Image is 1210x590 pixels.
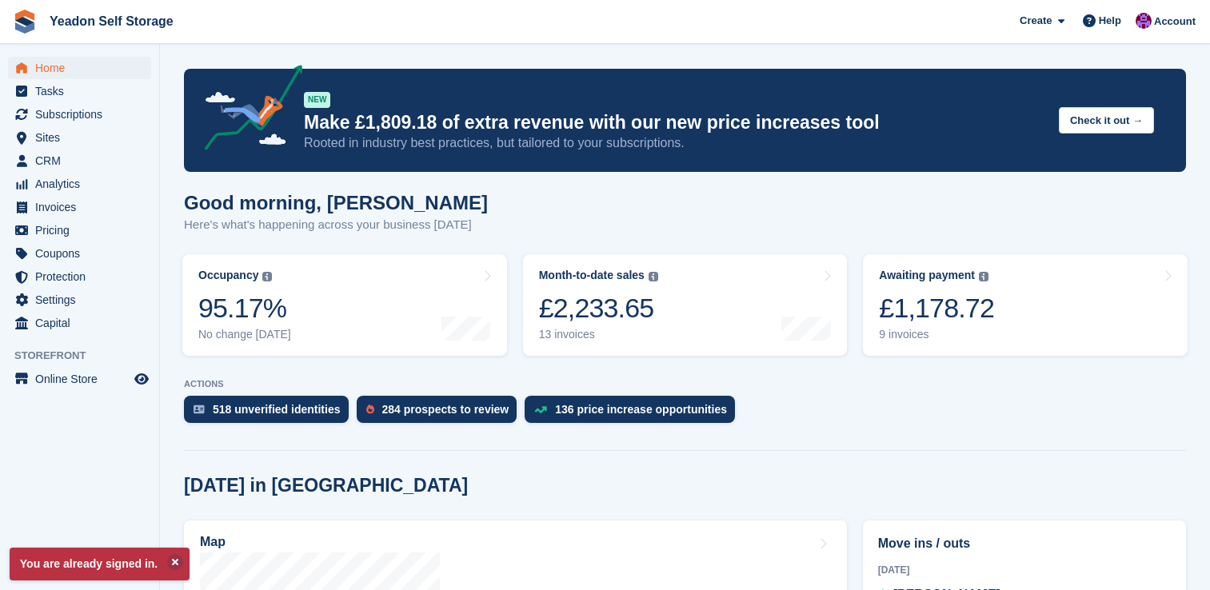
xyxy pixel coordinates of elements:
[1059,107,1154,134] button: Check it out →
[184,192,488,213] h1: Good morning, [PERSON_NAME]
[35,242,131,265] span: Coupons
[191,65,303,156] img: price-adjustments-announcement-icon-8257ccfd72463d97f412b2fc003d46551f7dbcb40ab6d574587a9cd5c0d94...
[8,103,151,126] a: menu
[200,535,226,549] h2: Map
[863,254,1188,356] a: Awaiting payment £1,178.72 9 invoices
[35,219,131,241] span: Pricing
[8,368,151,390] a: menu
[357,396,525,431] a: 284 prospects to review
[878,534,1171,553] h2: Move ins / outs
[8,219,151,241] a: menu
[35,57,131,79] span: Home
[539,269,645,282] div: Month-to-date sales
[304,92,330,108] div: NEW
[1136,13,1152,29] img: Andy Sowerby
[35,312,131,334] span: Capital
[35,126,131,149] span: Sites
[649,272,658,281] img: icon-info-grey-7440780725fd019a000dd9b08b2336e03edf1995a4989e88bcd33f0948082b44.svg
[8,312,151,334] a: menu
[13,10,37,34] img: stora-icon-8386f47178a22dfd0bd8f6a31ec36ba5ce8667c1dd55bd0f319d3a0aa187defe.svg
[35,265,131,288] span: Protection
[182,254,507,356] a: Occupancy 95.17% No change [DATE]
[879,328,994,341] div: 9 invoices
[35,80,131,102] span: Tasks
[8,242,151,265] a: menu
[35,173,131,195] span: Analytics
[35,368,131,390] span: Online Store
[1020,13,1052,29] span: Create
[304,134,1046,152] p: Rooted in industry best practices, but tailored to your subscriptions.
[304,111,1046,134] p: Make £1,809.18 of extra revenue with our new price increases tool
[8,80,151,102] a: menu
[8,289,151,311] a: menu
[184,216,488,234] p: Here's what's happening across your business [DATE]
[539,328,658,341] div: 13 invoices
[198,269,258,282] div: Occupancy
[8,57,151,79] a: menu
[8,126,151,149] a: menu
[8,196,151,218] a: menu
[35,103,131,126] span: Subscriptions
[198,328,291,341] div: No change [DATE]
[194,405,205,414] img: verify_identity-adf6edd0f0f0b5bbfe63781bf79b02c33cf7c696d77639b501bdc392416b5a36.svg
[198,292,291,325] div: 95.17%
[555,403,727,416] div: 136 price increase opportunities
[525,396,743,431] a: 136 price increase opportunities
[8,265,151,288] a: menu
[1099,13,1121,29] span: Help
[382,403,509,416] div: 284 prospects to review
[132,369,151,389] a: Preview store
[213,403,341,416] div: 518 unverified identities
[43,8,180,34] a: Yeadon Self Storage
[8,173,151,195] a: menu
[534,406,547,413] img: price_increase_opportunities-93ffe204e8149a01c8c9dc8f82e8f89637d9d84a8eef4429ea346261dce0b2c0.svg
[10,548,190,580] p: You are already signed in.
[35,196,131,218] span: Invoices
[184,475,468,496] h2: [DATE] in [GEOGRAPHIC_DATA]
[35,289,131,311] span: Settings
[1154,14,1196,30] span: Account
[523,254,848,356] a: Month-to-date sales £2,233.65 13 invoices
[35,149,131,172] span: CRM
[184,396,357,431] a: 518 unverified identities
[539,292,658,325] div: £2,233.65
[879,269,975,282] div: Awaiting payment
[879,292,994,325] div: £1,178.72
[184,379,1186,389] p: ACTIONS
[262,272,272,281] img: icon-info-grey-7440780725fd019a000dd9b08b2336e03edf1995a4989e88bcd33f0948082b44.svg
[14,348,159,364] span: Storefront
[8,149,151,172] a: menu
[979,272,988,281] img: icon-info-grey-7440780725fd019a000dd9b08b2336e03edf1995a4989e88bcd33f0948082b44.svg
[878,563,1171,577] div: [DATE]
[366,405,374,414] img: prospect-51fa495bee0391a8d652442698ab0144808aea92771e9ea1ae160a38d050c398.svg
